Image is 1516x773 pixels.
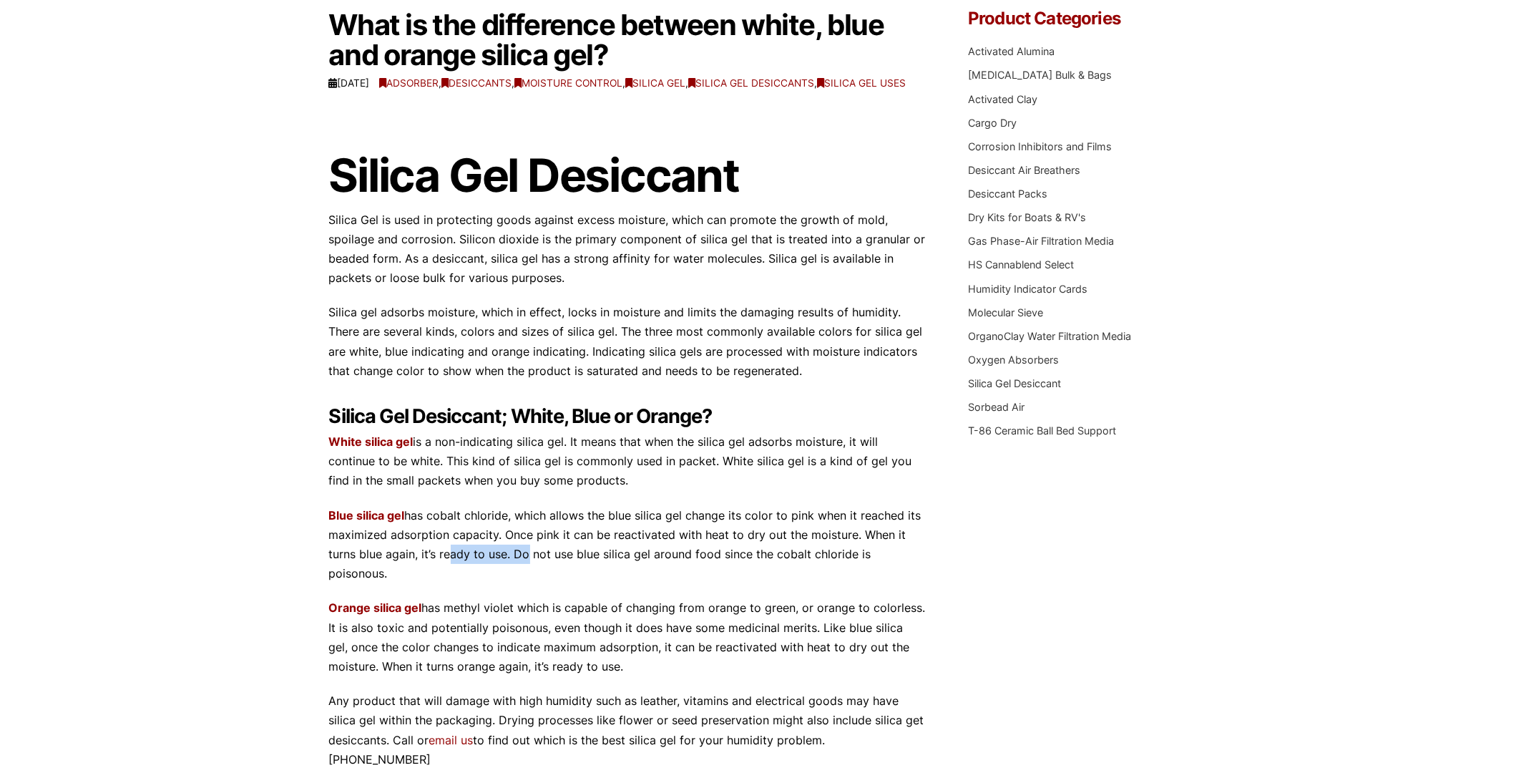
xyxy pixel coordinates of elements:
[968,283,1087,295] a: Humidity Indicator Cards
[329,210,926,288] p: Silica Gel is used in protecting goods against excess moisture, which can promote the growth of m...
[329,601,422,615] a: Orange silica gel
[329,77,370,89] time: [DATE]
[968,140,1112,152] a: Corrosion Inhibitors and Films
[329,10,926,70] h1: What is the difference between white, blue and orange silica gel?
[968,69,1112,81] a: [MEDICAL_DATA] Bulk & Bags
[968,377,1061,389] a: Silica Gel Desiccant
[625,77,685,89] a: Silica Gel
[968,258,1074,271] a: HS Cannablend Select
[968,164,1080,176] a: Desiccant Air Breathers
[968,401,1024,413] a: Sorbead Air
[329,434,414,449] a: White silica gel
[817,77,906,89] a: Silica Gel Uses
[514,77,622,89] a: Moisture Control
[968,188,1047,200] a: Desiccant Packs
[329,598,926,676] p: has methyl violet which is capable of changing from orange to green, or orange to colorless. It i...
[329,303,926,381] p: Silica gel adsorbs moisture, which in effect, locks in moisture and limits the damaging results o...
[968,117,1017,129] a: Cargo Dry
[379,77,439,89] a: Adsorber
[429,733,474,747] a: email us
[379,76,906,91] span: , , , , ,
[688,77,814,89] a: Silica Gel Desiccants
[968,306,1043,319] a: Molecular Sieve
[329,432,926,491] p: is a non-indicating silica gel. It means that when the silica gel adsorbs moisture, it will conti...
[968,211,1086,223] a: Dry Kits for Boats & RV's
[968,424,1116,437] a: T-86 Ceramic Ball Bed Support
[329,405,926,429] h2: Silica Gel Desiccant; White, Blue or Orange?
[968,330,1131,342] a: OrganoClay Water Filtration Media
[968,93,1037,105] a: Activated Clay
[968,354,1059,366] a: Oxygen Absorbers
[329,150,926,200] h1: Silica Gel Desiccant
[329,691,926,769] p: Any product that will damage with high humidity such as leather, vitamins and electrical goods ma...
[329,506,926,584] p: has cobalt chloride, which allows the blue silica gel change its color to pink when it reached it...
[968,45,1055,57] a: Activated Alumina
[329,508,405,522] a: Blue silica gel
[441,77,512,89] a: Desiccants
[968,235,1114,247] a: Gas Phase-Air Filtration Media
[968,10,1187,27] h4: Product Categories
